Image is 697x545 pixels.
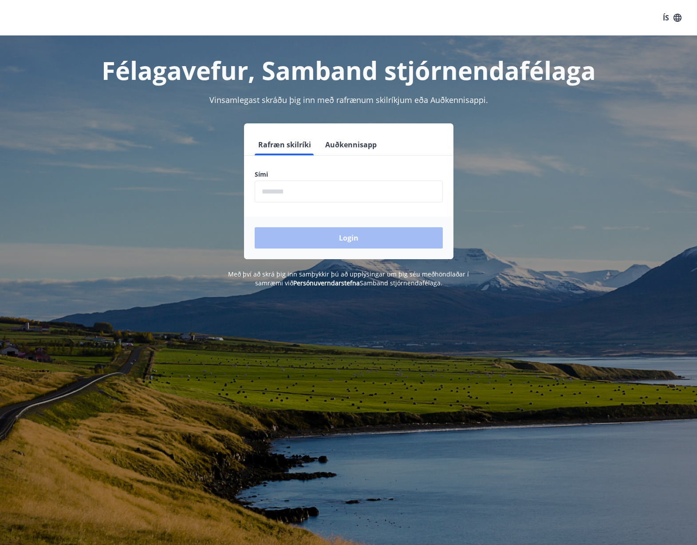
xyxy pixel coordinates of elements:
[255,134,315,155] button: Rafræn skilríki
[40,53,658,87] h1: Félagavefur, Samband stjórnendafélaga
[255,170,443,179] label: Sími
[293,279,360,287] a: Persónuverndarstefna
[322,134,380,155] button: Auðkennisapp
[658,10,686,26] button: ÍS
[209,95,488,105] span: Vinsamlegast skráðu þig inn með rafrænum skilríkjum eða Auðkennisappi.
[228,270,469,287] span: Með því að skrá þig inn samþykkir þú að upplýsingar um þig séu meðhöndlaðar í samræmi við Samband...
